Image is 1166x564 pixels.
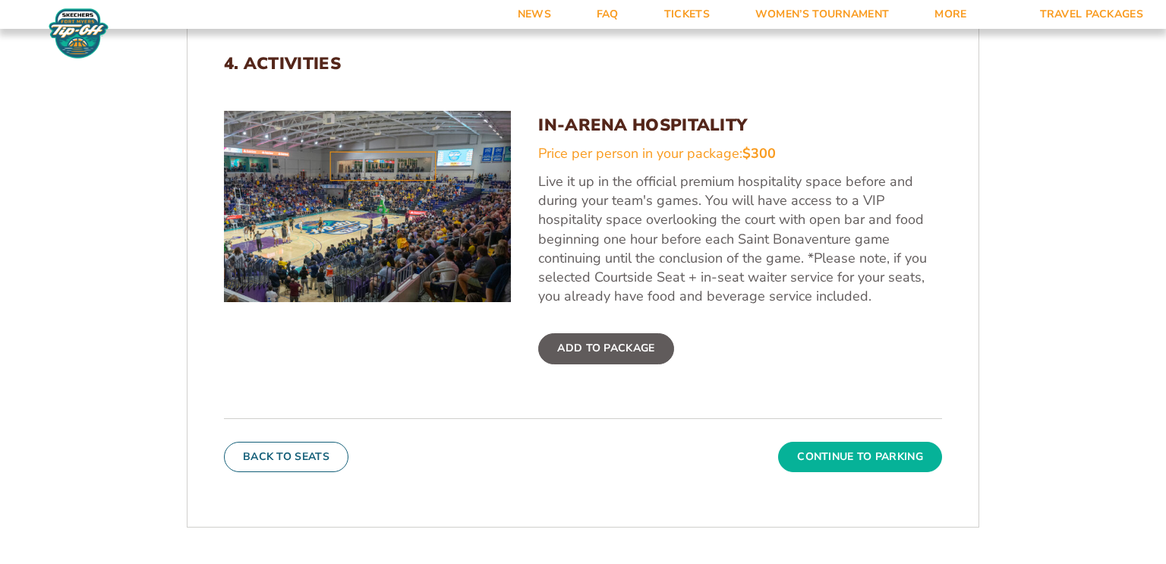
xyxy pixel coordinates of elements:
img: In-Arena Hospitality [224,111,511,302]
h2: 4. Activities [224,54,942,74]
button: Continue To Parking [778,442,942,472]
img: Fort Myers Tip-Off [46,8,112,59]
h3: In-Arena Hospitality [538,115,942,135]
div: Price per person in your package: [538,144,942,163]
button: Back To Seats [224,442,348,472]
p: Live it up in the official premium hospitality space before and during your team's games. You wil... [538,172,942,306]
label: Add To Package [538,333,673,364]
span: $300 [742,144,776,162]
